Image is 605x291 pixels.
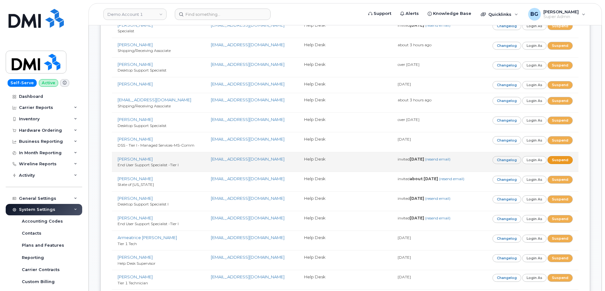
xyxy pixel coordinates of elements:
[492,235,521,243] a: Changelog
[298,270,392,289] td: Help Desk
[547,215,573,223] a: Suspend
[211,136,284,142] a: [EMAIL_ADDRESS][DOMAIN_NAME]
[118,281,148,285] small: Tier 1 Technician
[433,10,471,17] span: Knowledge Base
[522,215,547,223] a: Login as
[547,22,573,30] a: Suspend
[425,216,450,220] a: (resend email)
[398,196,450,201] small: invited
[118,28,134,33] small: Specialist
[492,136,521,144] a: Changelog
[211,42,284,47] a: [EMAIL_ADDRESS][DOMAIN_NAME]
[374,10,391,17] span: Support
[410,196,424,201] strong: [DATE]
[398,62,419,67] small: over [DATE]
[522,274,547,282] a: Login as
[410,176,438,181] strong: about [DATE]
[410,216,424,220] strong: [DATE]
[298,18,392,38] td: Help Desk
[522,22,547,30] a: Login as
[547,176,573,184] a: Suspend
[398,42,431,47] small: about 3 hours ago
[398,23,450,28] small: invited
[211,81,284,86] a: [EMAIL_ADDRESS][DOMAIN_NAME]
[398,176,464,181] small: invited
[298,57,392,77] td: Help Desk
[522,254,547,262] a: Login as
[398,157,450,161] small: invited
[211,97,284,102] a: [EMAIL_ADDRESS][DOMAIN_NAME]
[492,195,521,203] a: Changelog
[211,255,284,260] a: [EMAIL_ADDRESS][DOMAIN_NAME]
[547,136,573,144] a: Suspend
[522,176,547,184] a: Login as
[118,42,153,47] a: [PERSON_NAME]
[298,152,392,172] td: Help Desk
[298,132,392,152] td: Help Desk
[211,22,284,28] a: [EMAIL_ADDRESS][DOMAIN_NAME]
[298,191,392,211] td: Help Desk
[522,195,547,203] a: Login as
[425,196,450,201] a: (resend email)
[547,97,573,105] a: Suspend
[118,136,153,142] a: [PERSON_NAME]
[476,8,522,21] div: Quicklinks
[211,62,284,67] a: [EMAIL_ADDRESS][DOMAIN_NAME]
[398,98,431,102] small: about 3 hours ago
[439,176,464,181] a: (resend email)
[543,9,579,14] span: [PERSON_NAME]
[492,97,521,105] a: Changelog
[522,117,547,124] a: Login as
[211,215,284,220] a: [EMAIL_ADDRESS][DOMAIN_NAME]
[406,10,419,17] span: Alerts
[396,7,423,20] a: Alerts
[118,104,171,108] small: Shipping/Receiving Associate
[492,274,521,282] a: Changelog
[118,255,153,260] a: [PERSON_NAME]
[547,274,573,282] a: Suspend
[118,182,154,187] small: State of [US_STATE]
[492,117,521,124] a: Changelog
[118,68,167,73] small: Desktop Support Specialist
[522,136,547,144] a: Login as
[118,117,153,122] a: [PERSON_NAME]
[492,254,521,262] a: Changelog
[175,9,271,20] input: Find something...
[118,261,156,266] small: Help Desk Supervisor
[398,255,411,260] small: [DATE]
[118,215,153,220] a: [PERSON_NAME]
[423,7,476,20] a: Knowledge Base
[211,196,284,201] a: [EMAIL_ADDRESS][DOMAIN_NAME]
[492,176,521,184] a: Changelog
[118,143,194,148] small: DSS - Tier I • Managed Services-MS-Comm
[118,48,171,53] small: Shipping/Receiving Associate
[118,62,153,67] a: [PERSON_NAME]
[522,97,547,105] a: Login as
[118,123,167,128] small: Desktop Support Specialist
[298,172,392,191] td: Help Desk
[522,42,547,50] a: Login as
[547,254,573,262] a: Suspend
[118,221,179,226] small: End User Support Specialist -Tier I
[410,23,424,28] strong: [DATE]
[547,195,573,203] a: Suspend
[364,7,396,20] a: Support
[488,12,511,17] span: Quicklinks
[298,38,392,57] td: Help Desk
[211,156,284,161] a: [EMAIL_ADDRESS][DOMAIN_NAME]
[118,202,168,206] small: Desktop Support Specialist I
[118,196,153,201] a: [PERSON_NAME]
[547,61,573,69] a: Suspend
[118,274,153,279] a: [PERSON_NAME]
[492,156,521,164] a: Changelog
[522,156,547,164] a: Login as
[492,81,521,89] a: Changelog
[211,176,284,181] a: [EMAIL_ADDRESS][DOMAIN_NAME]
[398,235,411,240] small: [DATE]
[118,241,137,246] small: Tier 1 Tech
[211,235,284,240] a: [EMAIL_ADDRESS][DOMAIN_NAME]
[522,61,547,69] a: Login as
[398,216,450,220] small: invited
[530,10,538,18] span: BG
[118,156,153,161] a: [PERSON_NAME]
